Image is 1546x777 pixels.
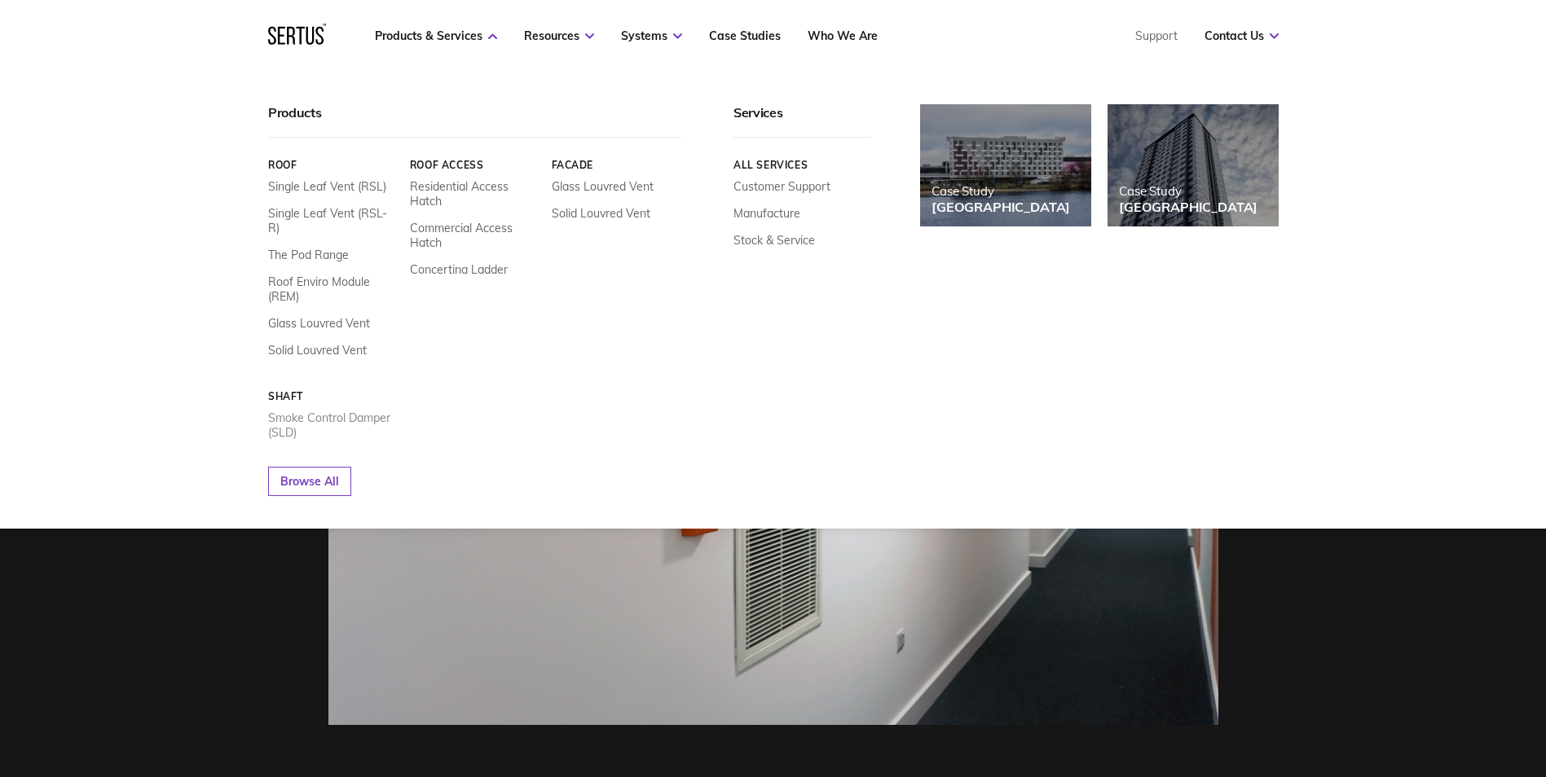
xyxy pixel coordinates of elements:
[709,29,781,43] a: Case Studies
[409,221,539,250] a: Commercial Access Hatch
[932,183,1070,199] div: Case Study
[409,179,539,209] a: Residential Access Hatch
[808,29,878,43] a: Who We Are
[733,104,871,138] div: Services
[1108,104,1279,226] a: Case Study[GEOGRAPHIC_DATA]
[268,274,398,304] a: Roof Enviro Module (REM)
[551,179,653,194] a: Glass Louvred Vent
[932,199,1070,215] div: [GEOGRAPHIC_DATA]
[268,467,351,496] a: Browse All
[1135,29,1178,43] a: Support
[268,316,370,331] a: Glass Louvred Vent
[621,29,682,43] a: Systems
[551,206,650,221] a: Solid Louvred Vent
[1253,588,1546,777] iframe: Chat Widget
[268,206,398,235] a: Single Leaf Vent (RSL-R)
[733,233,815,248] a: Stock & Service
[1119,183,1258,199] div: Case Study
[1119,199,1258,215] div: [GEOGRAPHIC_DATA]
[920,104,1091,226] a: Case Study[GEOGRAPHIC_DATA]
[551,159,681,171] a: Facade
[733,159,871,171] a: All services
[524,29,594,43] a: Resources
[268,390,398,402] a: Shaft
[733,206,800,221] a: Manufacture
[733,179,830,194] a: Customer Support
[409,159,539,171] a: Roof Access
[375,29,497,43] a: Products & Services
[268,179,386,194] a: Single Leaf Vent (RSL)
[268,410,398,440] a: Smoke Control Damper (SLD)
[268,104,681,138] div: Products
[409,262,507,277] a: Concertina Ladder
[268,159,398,171] a: Roof
[268,343,367,358] a: Solid Louvred Vent
[1205,29,1279,43] a: Contact Us
[268,248,349,262] a: The Pod Range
